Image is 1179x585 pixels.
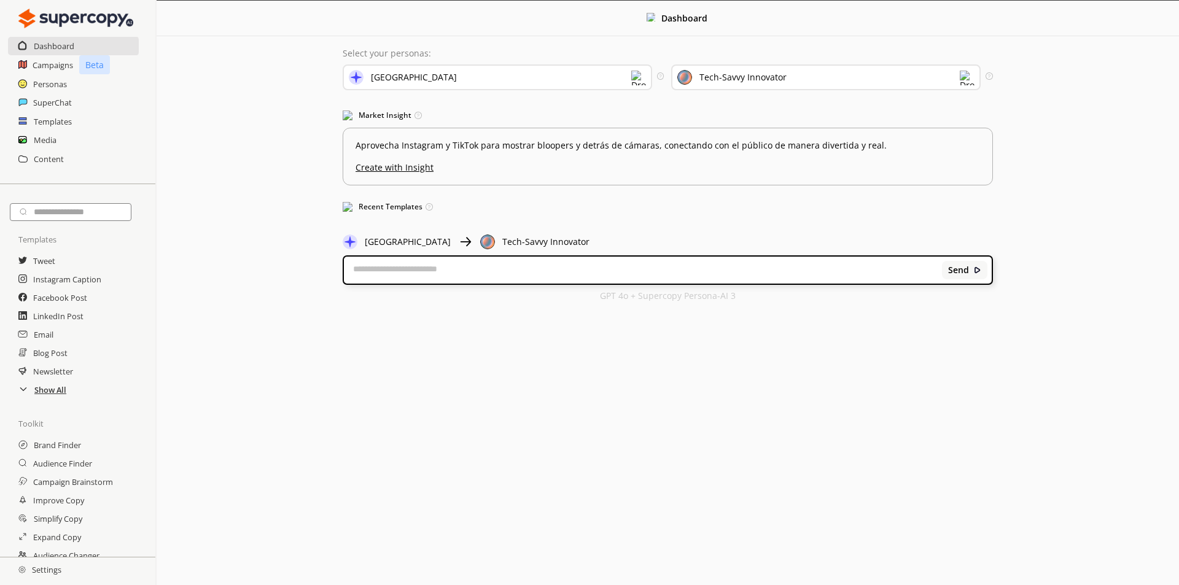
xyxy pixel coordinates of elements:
img: Close [343,234,357,249]
p: Aprovecha Instagram y TikTok para mostrar bloopers y detrás de cámaras, conectando con el público... [356,141,980,150]
img: Close [18,6,133,31]
img: Close [647,13,655,21]
img: Close [458,234,473,249]
a: SuperChat [33,93,72,112]
a: Improve Copy [33,491,84,509]
a: Campaign Brainstorm [33,473,113,491]
img: Dropdown Icon [631,71,646,85]
img: Close [480,234,495,249]
img: Brand Icon [349,70,364,85]
a: Content [34,150,64,168]
p: GPT 4o + Supercopy Persona-AI 3 [600,291,736,301]
u: Create with Insight [356,157,980,172]
p: Select your personas: [343,48,993,58]
h3: Recent Templates [343,198,993,216]
img: Tooltip Icon [414,112,422,119]
a: Simplify Copy [34,509,82,528]
a: Email [34,325,53,344]
div: [GEOGRAPHIC_DATA] [371,72,457,82]
a: Show All [34,381,66,399]
a: Dashboard [34,37,74,55]
a: Audience Finder [33,454,92,473]
b: Send [948,265,969,275]
h3: Market Insight [343,106,993,125]
a: Campaigns [33,56,73,74]
a: Blog Post [33,344,68,362]
a: Audience Changer [33,546,99,565]
img: Market Insight [343,110,352,120]
a: Media [34,131,56,149]
p: Tech-Savvy Innovator [502,237,589,247]
img: Close [973,266,982,274]
img: Tooltip Icon [986,72,993,80]
a: Personas [33,75,67,93]
a: Instagram Caption [33,270,101,289]
a: Templates [34,112,72,131]
img: Popular Templates [343,202,352,212]
img: Tooltip Icon [657,72,664,80]
img: Tooltip Icon [426,203,433,211]
img: Audience Icon [677,70,692,85]
div: Tech-Savvy Innovator [699,72,787,82]
a: Tweet [33,252,55,270]
a: Facebook Post [33,289,87,307]
a: LinkedIn Post [33,307,84,325]
b: Dashboard [661,12,707,24]
p: Beta [79,55,110,74]
a: Expand Copy [33,528,81,546]
a: Brand Finder [34,436,81,454]
a: Newsletter [33,362,73,381]
img: Dropdown Icon [960,71,975,85]
p: [GEOGRAPHIC_DATA] [365,237,451,247]
img: Close [18,566,26,573]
